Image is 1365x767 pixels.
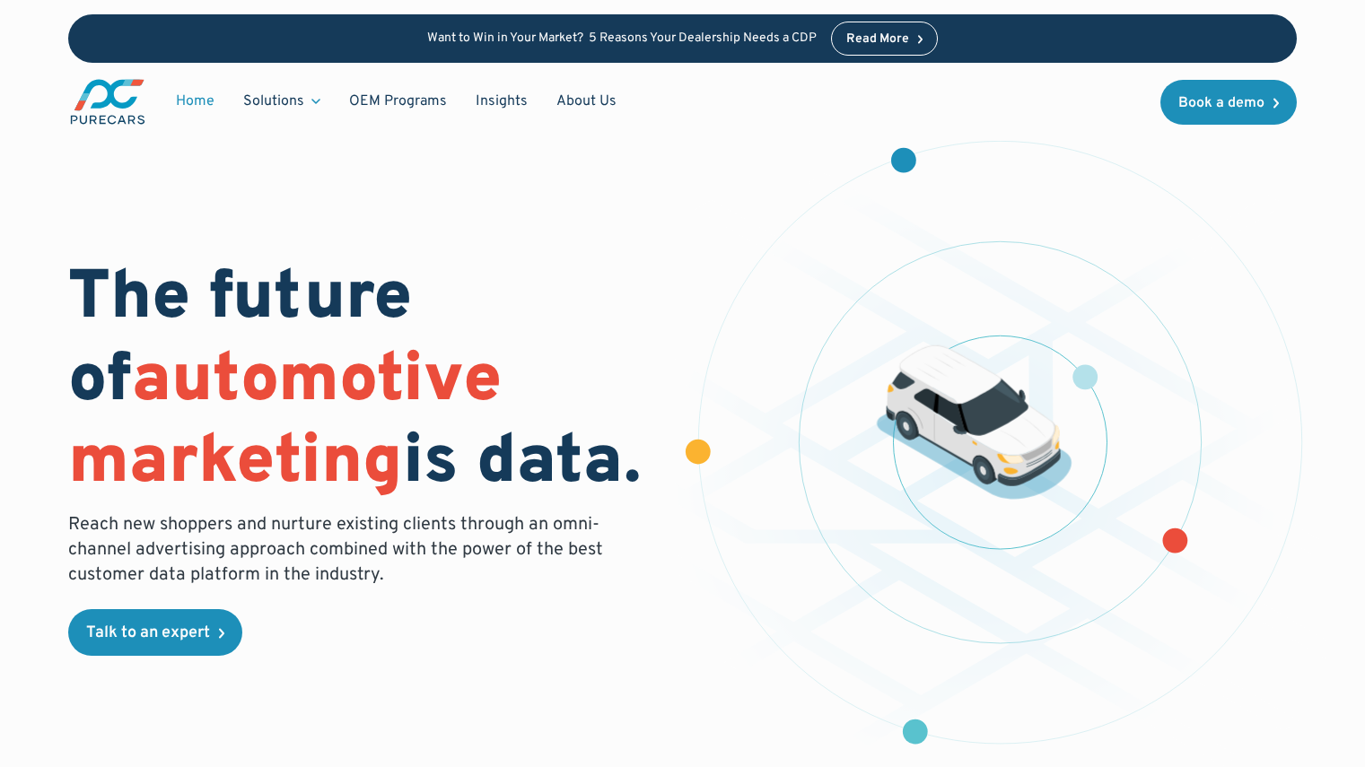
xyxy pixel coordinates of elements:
h1: The future of is data. [68,259,661,505]
a: Home [162,84,229,118]
div: Read More [846,33,909,46]
img: purecars logo [68,77,147,126]
a: Insights [461,84,542,118]
img: illustration of a vehicle [876,345,1072,500]
a: Read More [831,22,939,56]
div: Solutions [229,84,335,118]
div: Book a demo [1178,96,1264,110]
span: automotive marketing [68,339,502,507]
a: main [68,77,147,126]
a: About Us [542,84,631,118]
a: Book a demo [1160,80,1297,125]
div: Talk to an expert [86,625,210,641]
a: Talk to an expert [68,609,242,656]
p: Want to Win in Your Market? 5 Reasons Your Dealership Needs a CDP [427,31,817,47]
p: Reach new shoppers and nurture existing clients through an omni-channel advertising approach comb... [68,512,614,588]
div: Solutions [243,92,304,111]
a: OEM Programs [335,84,461,118]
